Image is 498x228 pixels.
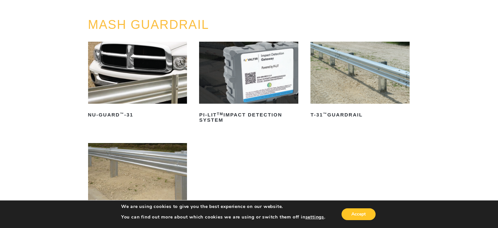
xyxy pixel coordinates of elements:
[121,214,325,220] p: You can find out more about which cookies we are using or switch them off in .
[120,112,124,116] sup: ™
[341,208,376,220] button: Accept
[88,143,187,221] a: TGS™
[121,204,325,210] p: We are using cookies to give you the best experience on our website.
[323,112,327,116] sup: ™
[310,42,410,120] a: T-31™Guardrail
[88,18,209,31] a: MASH GUARDRAIL
[199,42,298,125] a: PI-LITTMImpact Detection System
[88,110,187,120] h2: NU-GUARD -31
[310,110,410,120] h2: T-31 Guardrail
[217,112,223,116] sup: TM
[199,110,298,125] h2: PI-LIT Impact Detection System
[305,214,324,220] button: settings
[88,42,187,120] a: NU-GUARD™-31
